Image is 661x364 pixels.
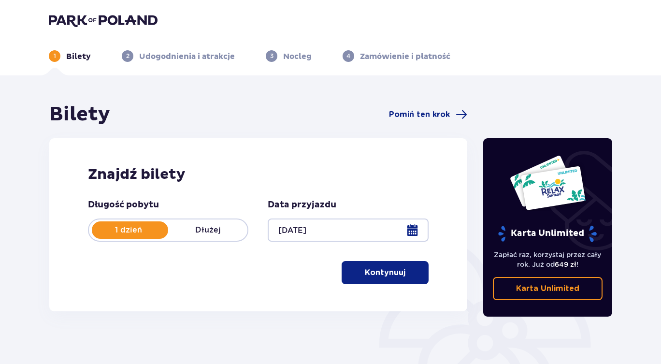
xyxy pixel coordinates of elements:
p: Udogodnienia i atrakcje [139,51,235,62]
span: 649 zł [555,261,576,268]
p: 3 [270,52,273,60]
p: Bilety [66,51,91,62]
p: Data przyjazdu [268,199,336,211]
p: Kontynuuj [365,267,405,278]
p: 1 [54,52,56,60]
p: 4 [346,52,350,60]
p: Dłużej [168,225,247,235]
span: Pomiń ten krok [389,109,450,120]
p: 2 [126,52,129,60]
p: 1 dzień [89,225,168,235]
p: Karta Unlimited [497,225,598,242]
p: Zapłać raz, korzystaj przez cały rok. Już od ! [493,250,603,269]
button: Kontynuuj [342,261,429,284]
a: Pomiń ten krok [389,109,467,120]
p: Zamówienie i płatność [360,51,450,62]
h1: Bilety [49,102,110,127]
p: Nocleg [283,51,312,62]
h2: Znajdź bilety [88,165,429,184]
img: Park of Poland logo [49,14,158,27]
p: Karta Unlimited [516,283,579,294]
p: Długość pobytu [88,199,159,211]
a: Karta Unlimited [493,277,603,300]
